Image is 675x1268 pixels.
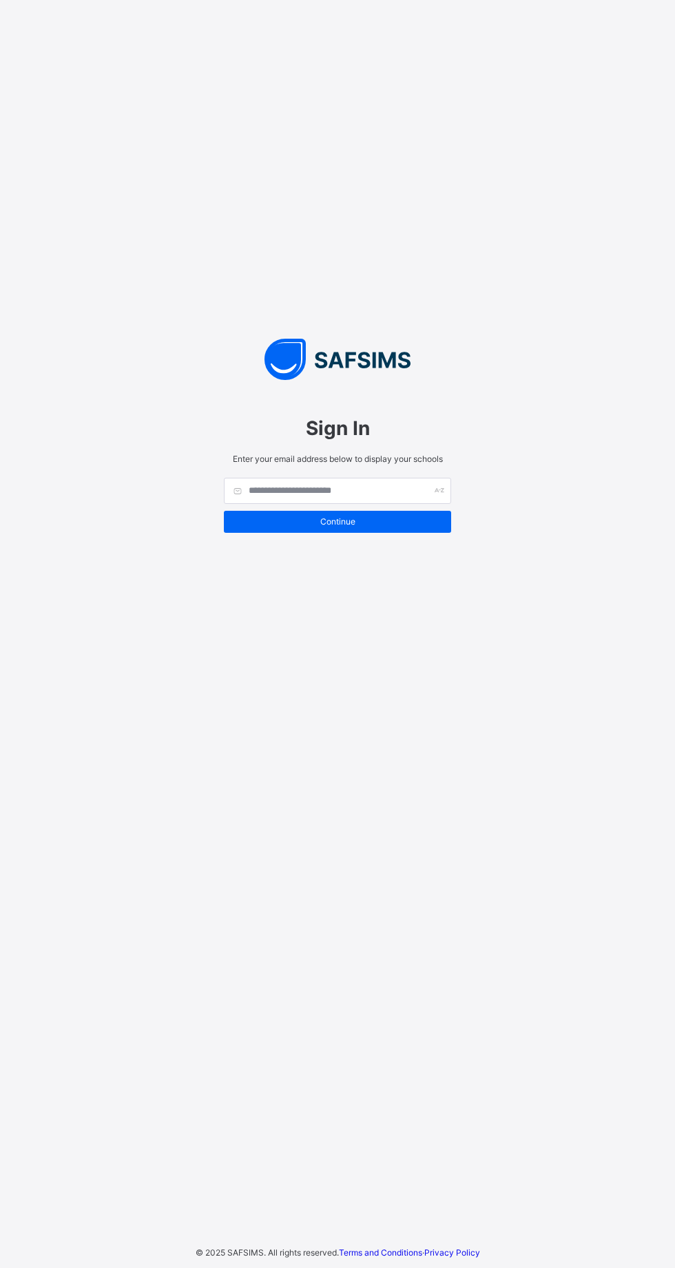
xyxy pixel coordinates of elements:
[234,516,441,527] span: Continue
[210,339,465,380] img: SAFSIMS Logo
[339,1247,422,1258] a: Terms and Conditions
[339,1247,480,1258] span: ·
[224,454,451,464] span: Enter your email address below to display your schools
[424,1247,480,1258] a: Privacy Policy
[224,416,451,440] span: Sign In
[196,1247,339,1258] span: © 2025 SAFSIMS. All rights reserved.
